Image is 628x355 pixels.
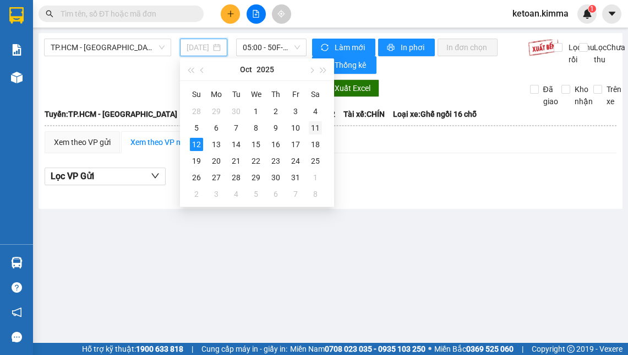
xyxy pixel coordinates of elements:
[246,85,266,103] th: We
[187,153,206,169] td: 2025-10-19
[343,108,385,120] span: Tài xế: CHÍN
[190,138,203,151] div: 12
[61,8,190,20] input: Tìm tên, số ĐT hoặc mã đơn
[249,187,263,201] div: 5
[187,103,206,120] td: 2025-09-28
[45,110,177,119] b: Tuyến: TP.HCM - [GEOGRAPHIC_DATA]
[269,138,282,151] div: 16
[210,105,223,118] div: 29
[305,136,325,153] td: 2025-10-18
[249,121,263,135] div: 8
[286,85,305,103] th: Fr
[309,171,322,184] div: 1
[54,136,111,148] div: Xem theo VP gửi
[246,120,266,136] td: 2025-10-08
[607,9,617,19] span: caret-down
[12,307,22,318] span: notification
[305,169,325,186] td: 2025-11-01
[45,168,166,185] button: Lọc VP Gửi
[539,83,563,107] span: Đã giao
[266,153,286,169] td: 2025-10-23
[210,187,223,201] div: 3
[226,169,246,186] td: 2025-10-28
[438,39,498,56] button: In đơn chọn
[190,171,203,184] div: 26
[227,10,234,18] span: plus
[266,103,286,120] td: 2025-10-02
[269,105,282,118] div: 2
[201,343,287,355] span: Cung cấp máy in - giấy in:
[46,10,53,18] span: search
[286,169,305,186] td: 2025-10-31
[249,138,263,151] div: 15
[247,4,266,24] button: file-add
[289,187,302,201] div: 7
[230,121,243,135] div: 7
[289,138,302,151] div: 17
[130,136,194,148] div: Xem theo VP nhận
[252,10,260,18] span: file-add
[286,136,305,153] td: 2025-10-17
[51,169,94,183] span: Lọc VP Gửi
[335,41,367,53] span: Làm mới
[240,58,252,80] button: Oct
[504,7,577,20] span: ketoan.kimma
[286,186,305,202] td: 2025-11-07
[192,343,193,355] span: |
[401,41,426,53] span: In phơi
[136,345,183,353] strong: 1900 633 818
[187,169,206,186] td: 2025-10-26
[210,171,223,184] div: 27
[246,169,266,186] td: 2025-10-29
[266,169,286,186] td: 2025-10-30
[589,41,627,66] span: Lọc Chưa thu
[286,120,305,136] td: 2025-10-10
[226,186,246,202] td: 2025-11-04
[590,5,594,13] span: 1
[206,186,226,202] td: 2025-11-03
[309,154,322,168] div: 25
[249,171,263,184] div: 29
[528,39,559,56] img: 9k=
[277,10,285,18] span: aim
[309,121,322,135] div: 11
[12,332,22,342] span: message
[602,83,626,107] span: Trên xe
[187,136,206,153] td: 2025-10-12
[206,153,226,169] td: 2025-10-20
[314,79,379,97] button: downloadXuất Excel
[290,343,425,355] span: Miền Nam
[206,103,226,120] td: 2025-09-29
[246,186,266,202] td: 2025-11-05
[256,58,274,80] button: 2025
[266,85,286,103] th: Th
[305,103,325,120] td: 2025-10-04
[190,187,203,201] div: 2
[190,154,203,168] div: 19
[269,187,282,201] div: 6
[522,343,523,355] span: |
[151,171,160,180] span: down
[312,56,376,74] button: bar-chartThống kê
[305,85,325,103] th: Sa
[266,120,286,136] td: 2025-10-09
[230,171,243,184] div: 28
[428,347,432,351] span: ⚪️
[289,154,302,168] div: 24
[289,171,302,184] div: 31
[190,121,203,135] div: 5
[266,136,286,153] td: 2025-10-16
[272,4,291,24] button: aim
[187,186,206,202] td: 2025-11-02
[305,186,325,202] td: 2025-11-08
[243,39,300,56] span: 05:00 - 50F-033.62
[206,120,226,136] td: 2025-10-06
[564,41,596,66] span: Lọc Thu rồi
[82,343,183,355] span: Hỗ trợ kỹ thuật:
[570,83,597,107] span: Kho nhận
[246,153,266,169] td: 2025-10-22
[246,136,266,153] td: 2025-10-15
[226,153,246,169] td: 2025-10-21
[249,105,263,118] div: 1
[187,85,206,103] th: Su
